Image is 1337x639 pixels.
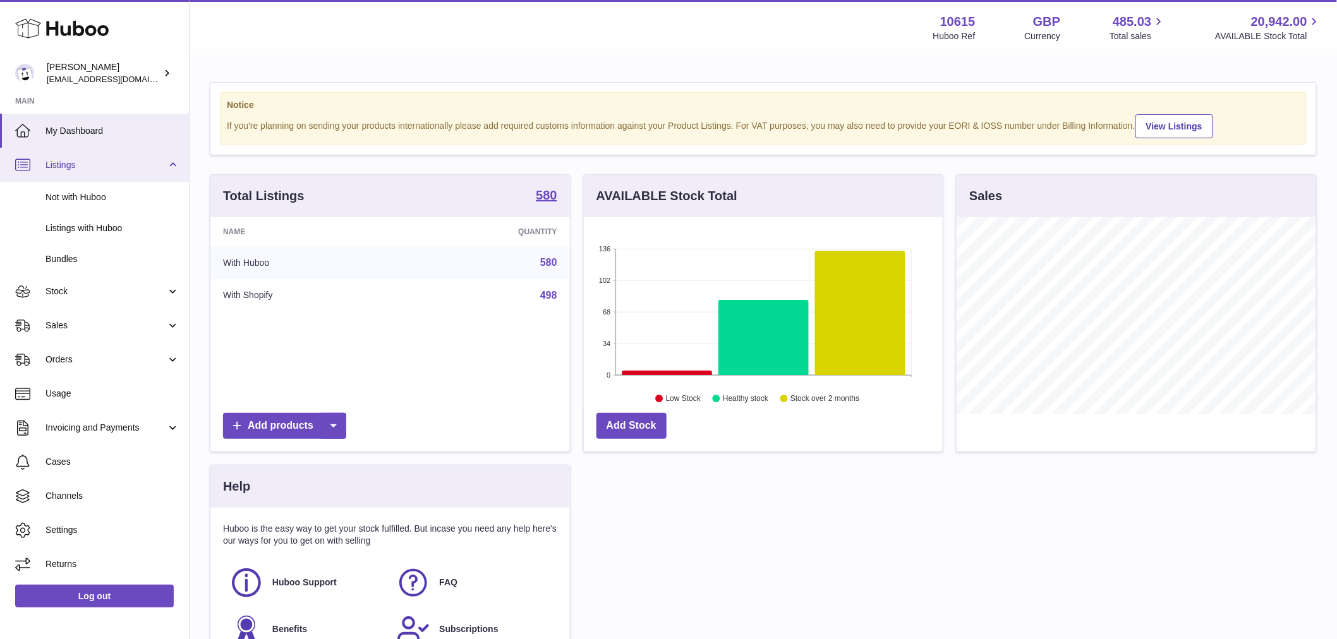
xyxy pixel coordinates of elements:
span: Benefits [272,623,307,635]
a: Add Stock [596,413,667,439]
p: Huboo is the easy way to get your stock fulfilled. But incase you need any help here's our ways f... [223,523,557,547]
strong: 10615 [940,13,976,30]
span: Channels [45,490,179,502]
img: internalAdmin-10615@internal.huboo.com [15,64,34,83]
strong: GBP [1033,13,1060,30]
a: 20,942.00 AVAILABLE Stock Total [1215,13,1322,42]
span: Settings [45,524,179,536]
span: Listings with Huboo [45,222,179,234]
div: [PERSON_NAME] [47,61,160,85]
text: 102 [599,277,610,284]
text: 0 [607,371,610,379]
h3: Help [223,478,250,495]
text: Low Stock [666,395,701,403]
span: Usage [45,388,179,400]
text: 136 [599,245,610,253]
span: 485.03 [1113,13,1151,30]
div: Huboo Ref [933,30,976,42]
div: Currency [1025,30,1061,42]
text: Healthy stock [723,395,769,403]
span: Subscriptions [439,623,498,635]
span: Not with Huboo [45,191,179,203]
a: FAQ [396,566,550,600]
h3: Total Listings [223,188,305,205]
a: 580 [540,257,557,268]
span: Sales [45,319,166,331]
span: Orders [45,354,166,366]
div: If you're planning on sending your products internationally please add required customs informati... [227,112,1300,138]
span: [EMAIL_ADDRESS][DOMAIN_NAME] [47,74,186,84]
td: With Huboo [210,246,404,279]
span: Cases [45,456,179,468]
a: Huboo Support [229,566,384,600]
a: View Listings [1135,114,1213,138]
a: Log out [15,585,174,607]
a: 485.03 Total sales [1110,13,1166,42]
span: 20,942.00 [1251,13,1307,30]
span: Huboo Support [272,576,337,588]
text: Stock over 2 months [790,395,859,403]
th: Quantity [404,217,570,246]
a: 498 [540,290,557,301]
a: Add products [223,413,346,439]
span: Listings [45,159,166,171]
th: Name [210,217,404,246]
a: 580 [536,189,557,204]
text: 68 [603,308,610,316]
span: AVAILABLE Stock Total [1215,30,1322,42]
h3: Sales [969,188,1002,205]
span: Invoicing and Payments [45,422,166,434]
span: Returns [45,558,179,570]
span: FAQ [439,576,457,588]
span: My Dashboard [45,125,179,137]
text: 34 [603,340,610,347]
span: Bundles [45,253,179,265]
span: Total sales [1110,30,1166,42]
span: Stock [45,285,166,297]
td: With Shopify [210,279,404,312]
h3: AVAILABLE Stock Total [596,188,737,205]
strong: 580 [536,189,557,201]
strong: Notice [227,99,1300,111]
